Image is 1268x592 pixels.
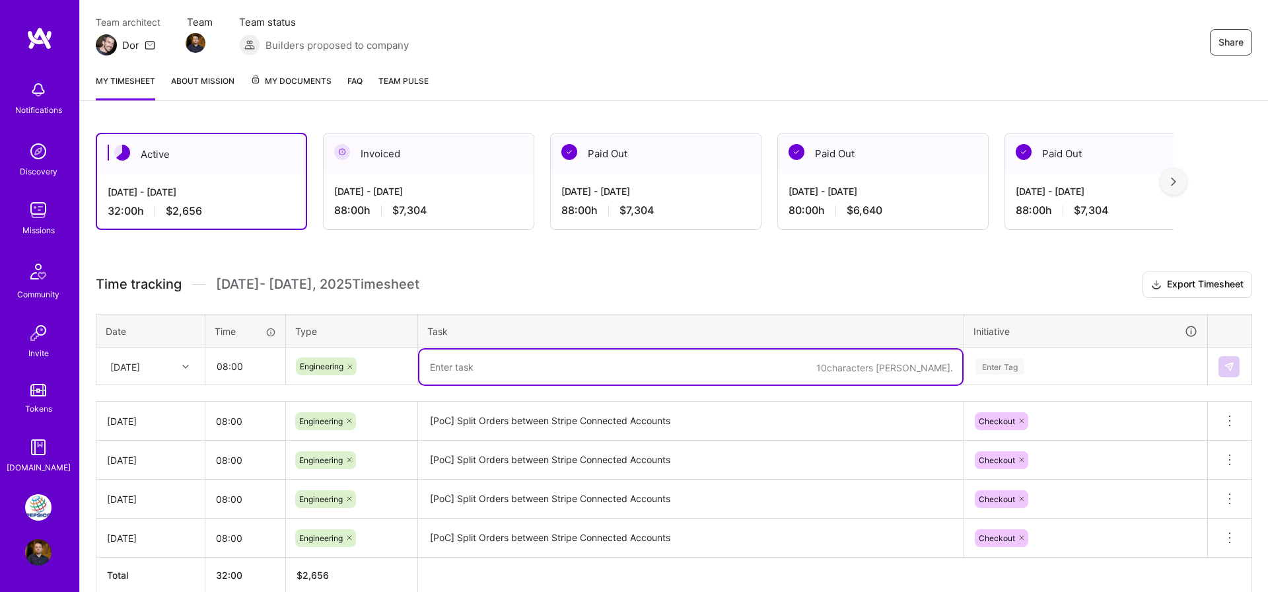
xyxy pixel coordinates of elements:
span: $ 2,656 [297,570,329,581]
input: HH:MM [205,482,285,517]
img: Paid Out [789,144,804,160]
div: Discovery [20,165,57,178]
div: [DATE] [107,492,194,506]
a: My Documents [250,74,332,100]
span: Engineering [300,361,343,371]
span: Checkout [979,455,1015,465]
div: Paid Out [778,133,988,174]
span: $7,304 [1074,203,1108,217]
div: Invite [28,346,49,360]
th: Task [418,314,964,348]
span: Engineering [299,416,343,426]
span: $2,656 [166,204,202,218]
textarea: [PoC] Split Orders between Stripe Connected Accounts [419,520,962,556]
th: Date [96,314,205,348]
img: Team Member Avatar [186,33,205,53]
img: Community [22,256,54,287]
img: Active [114,145,130,161]
div: 88:00 h [561,203,750,217]
div: [DATE] - [DATE] [334,184,523,198]
input: HH:MM [205,521,285,556]
div: Tokens [25,402,52,416]
div: Community [17,287,59,301]
div: Missions [22,223,55,237]
span: $7,304 [392,203,427,217]
span: Engineering [299,494,343,504]
span: $7,304 [619,203,654,217]
img: guide book [25,434,52,461]
span: Checkout [979,494,1015,504]
div: Enter Tag [975,356,1024,377]
a: About Mission [171,74,234,100]
span: Builders proposed to company [265,38,409,52]
div: Initiative [973,324,1198,339]
img: Submit [1224,361,1234,372]
div: 80:00 h [789,203,977,217]
button: Export Timesheet [1143,272,1252,298]
button: Share [1210,29,1252,55]
span: $6,640 [847,203,882,217]
img: right [1171,177,1176,186]
img: teamwork [25,197,52,223]
i: icon Download [1151,278,1162,292]
div: [DATE] - [DATE] [789,184,977,198]
div: Invoiced [324,133,534,174]
i: icon Mail [145,40,155,50]
div: 88:00 h [334,203,523,217]
div: Active [97,134,306,174]
div: [DATE] - [DATE] [561,184,750,198]
img: Paid Out [561,144,577,160]
img: logo [26,26,53,50]
div: [DATE] [107,414,194,428]
span: Time tracking [96,276,182,293]
div: 10 characters [PERSON_NAME]. [816,361,953,374]
span: Team architect [96,15,160,29]
input: HH:MM [206,349,285,384]
span: Team [187,15,213,29]
div: [DATE] - [DATE] [108,185,295,199]
img: tokens [30,384,46,396]
div: Time [215,324,276,338]
img: discovery [25,138,52,165]
img: Invite [25,320,52,346]
textarea: [PoC] Split Orders between Stripe Connected Accounts [419,403,962,440]
div: [DATE] - [DATE] [1016,184,1205,198]
a: User Avatar [22,539,55,566]
a: My timesheet [96,74,155,100]
span: Engineering [299,455,343,465]
div: [DATE] [110,359,140,373]
a: PepsiCo: SodaStream Intl. 2024 AOP [22,494,55,521]
span: [DATE] - [DATE] , 2025 Timesheet [216,276,419,293]
textarea: [PoC] Split Orders between Stripe Connected Accounts [419,481,962,517]
div: [DOMAIN_NAME] [7,461,71,474]
a: Team Member Avatar [187,32,204,54]
span: My Documents [250,74,332,89]
div: Dor [122,38,139,52]
img: Invoiced [334,144,350,160]
img: User Avatar [25,539,52,566]
span: Team Pulse [378,76,429,86]
input: HH:MM [205,443,285,478]
img: Paid Out [1016,144,1032,160]
div: Paid Out [551,133,761,174]
div: 88:00 h [1016,203,1205,217]
img: Team Architect [96,34,117,55]
input: HH:MM [205,404,285,439]
span: Share [1218,36,1244,49]
textarea: [PoC] Split Orders between Stripe Connected Accounts [419,442,962,478]
div: 32:00 h [108,204,295,218]
i: icon Chevron [182,363,189,370]
div: Paid Out [1005,133,1215,174]
span: Checkout [979,416,1015,426]
img: bell [25,77,52,103]
div: Notifications [15,103,62,117]
div: [DATE] [107,453,194,467]
a: FAQ [347,74,363,100]
a: Team Pulse [378,74,429,100]
span: Engineering [299,533,343,543]
th: Type [286,314,418,348]
img: PepsiCo: SodaStream Intl. 2024 AOP [25,494,52,521]
span: Checkout [979,533,1015,543]
div: [DATE] [107,531,194,545]
span: Team status [239,15,409,29]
